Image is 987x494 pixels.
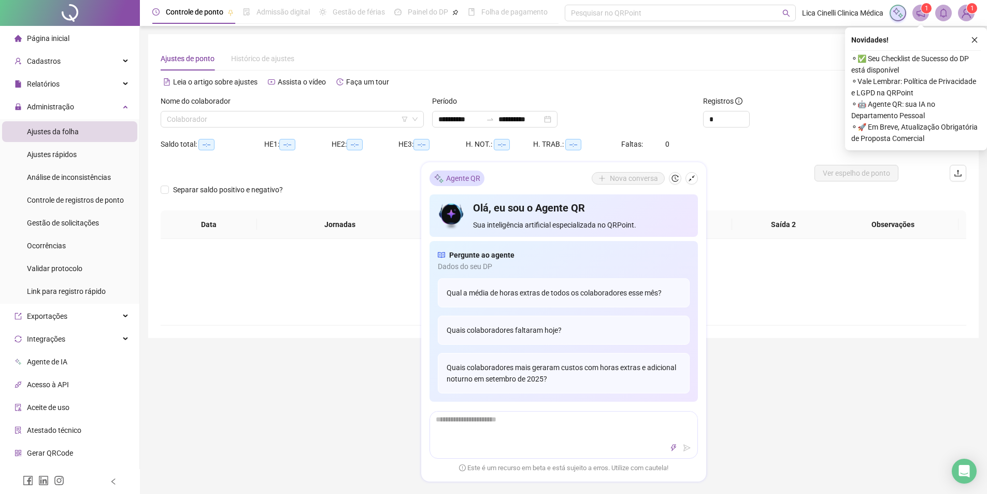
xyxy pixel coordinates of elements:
[256,8,310,16] span: Admissão digital
[959,5,974,21] img: 20514
[802,7,883,19] span: Lica Cinelli Clinica Médica
[621,140,645,148] span: Faltas:
[227,9,234,16] span: pushpin
[486,115,494,123] span: swap-right
[892,7,904,19] img: sparkle-icon.fc2bf0ac1784a2077858766a79e2daf3.svg
[438,278,690,307] div: Qual a média de horas extras de todos os colaboradores esse mês?
[161,54,214,63] span: Ajustes de ponto
[452,9,459,16] span: pushpin
[27,103,74,111] span: Administração
[432,95,464,107] label: Período
[27,219,99,227] span: Gestão de solicitações
[231,54,294,63] span: Histórico de ajustes
[166,8,223,16] span: Controle de ponto
[27,312,67,320] span: Exportações
[592,172,665,185] button: Nova conversa
[347,139,363,150] span: --:--
[925,5,928,12] span: 1
[494,139,510,150] span: --:--
[665,140,669,148] span: 0
[459,464,466,471] span: exclamation-circle
[173,289,954,300] div: Não há dados
[38,475,49,486] span: linkedin
[27,335,65,343] span: Integrações
[264,138,332,150] div: HE 1:
[15,449,22,457] span: qrcode
[851,34,889,46] span: Novidades !
[346,78,389,86] span: Faça um tour
[459,463,668,473] span: Este é um recurso em beta e está sujeito a erros. Utilize com cautela!
[851,76,981,98] span: ⚬ Vale Lembrar: Política de Privacidade e LGPD na QRPoint
[243,8,250,16] span: file-done
[15,404,22,411] span: audit
[173,78,258,86] span: Leia o artigo sobre ajustes
[15,35,22,42] span: home
[152,8,160,16] span: clock-circle
[27,150,77,159] span: Ajustes rápidos
[23,475,33,486] span: facebook
[954,169,962,177] span: upload
[703,95,742,107] span: Registros
[438,316,690,345] div: Quais colaboradores faltaram hoje?
[268,78,275,86] span: youtube
[161,95,237,107] label: Nome do colaborador
[466,138,533,150] div: H. NOT.:
[430,171,484,186] div: Agente QR
[814,165,898,181] button: Ver espelho de ponto
[413,139,430,150] span: --:--
[732,210,835,239] th: Saída 2
[481,8,548,16] span: Folha de pagamento
[394,8,402,16] span: dashboard
[971,36,978,44] span: close
[27,426,81,434] span: Atestado técnico
[15,381,22,388] span: api
[15,58,22,65] span: user-add
[27,264,82,273] span: Validar protocolo
[169,184,287,195] span: Separar saldo positivo e negativo?
[681,442,693,454] button: send
[782,9,790,17] span: search
[15,313,22,320] span: export
[27,242,66,250] span: Ocorrências
[27,80,60,88] span: Relatórios
[398,138,466,150] div: HE 3:
[952,459,977,484] div: Open Intercom Messenger
[15,80,22,88] span: file
[27,403,69,412] span: Aceite de uso
[667,442,680,454] button: thunderbolt
[27,449,73,457] span: Gerar QRCode
[473,219,689,231] span: Sua inteligência artificial especializada no QRPoint.
[161,138,264,150] div: Saldo total:
[438,201,465,231] img: icon
[836,219,950,230] span: Observações
[15,427,22,434] span: solution
[916,8,925,18] span: notification
[336,78,344,86] span: history
[533,138,621,150] div: H. TRAB.:
[970,5,974,12] span: 1
[27,380,69,389] span: Acesso à API
[434,173,444,184] img: sparkle-icon.fc2bf0ac1784a2077858766a79e2daf3.svg
[279,139,295,150] span: --:--
[921,3,932,13] sup: 1
[438,249,445,261] span: read
[27,128,79,136] span: Ajustes da folha
[161,210,257,239] th: Data
[473,201,689,215] h4: Olá, eu sou o Agente QR
[319,8,326,16] span: sun
[408,8,448,16] span: Painel do DP
[54,475,64,486] span: instagram
[333,8,385,16] span: Gestão de férias
[565,139,581,150] span: --:--
[27,34,69,43] span: Página inicial
[278,78,326,86] span: Assista o vídeo
[27,196,124,204] span: Controle de registros de ponto
[110,478,117,485] span: left
[15,335,22,343] span: sync
[851,98,981,121] span: ⚬ 🤖 Agente QR: sua IA no Departamento Pessoal
[257,210,423,239] th: Jornadas
[851,53,981,76] span: ⚬ ✅ Seu Checklist de Sucesso do DP está disponível
[412,116,418,122] span: down
[688,175,695,182] span: shrink
[851,121,981,144] span: ⚬ 🚀 Em Breve, Atualização Obrigatória de Proposta Comercial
